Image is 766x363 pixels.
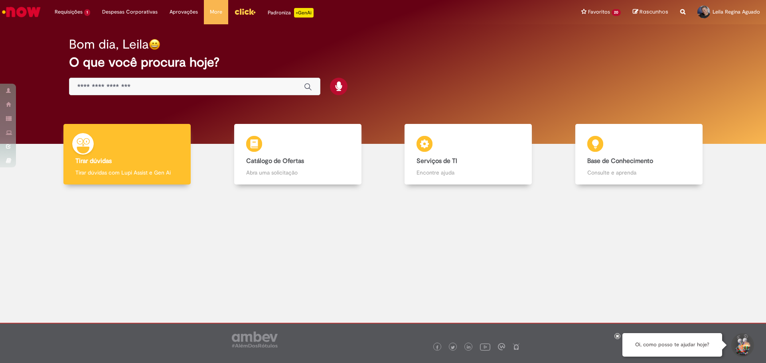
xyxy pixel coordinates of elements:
[75,169,179,177] p: Tirar dúvidas com Lupi Assist e Gen Ai
[170,8,198,16] span: Aprovações
[383,124,554,185] a: Serviços de TI Encontre ajuda
[633,8,668,16] a: Rascunhos
[612,9,621,16] span: 20
[294,8,314,18] p: +GenAi
[268,8,314,18] div: Padroniza
[480,341,490,352] img: logo_footer_youtube.png
[246,157,304,165] b: Catálogo de Ofertas
[498,343,505,350] img: logo_footer_workplace.png
[467,345,471,350] img: logo_footer_linkedin.png
[588,8,610,16] span: Favoritos
[210,8,222,16] span: More
[417,157,457,165] b: Serviços de TI
[232,332,278,347] img: logo_footer_ambev_rotulo_gray.png
[730,333,754,357] button: Iniciar Conversa de Suporte
[513,343,520,350] img: logo_footer_naosei.png
[587,157,653,165] b: Base de Conhecimento
[246,169,349,177] p: Abra uma solicitação
[42,124,213,185] a: Tirar dúvidas Tirar dúvidas com Lupi Assist e Gen Ai
[640,8,668,16] span: Rascunhos
[451,345,455,349] img: logo_footer_twitter.png
[102,8,158,16] span: Despesas Corporativas
[713,8,760,15] span: Leila Regina Aguado
[554,124,725,185] a: Base de Conhecimento Consulte e aprenda
[1,4,42,20] img: ServiceNow
[213,124,383,185] a: Catálogo de Ofertas Abra uma solicitação
[622,333,722,357] div: Oi, como posso te ajudar hoje?
[234,6,256,18] img: click_logo_yellow_360x200.png
[84,9,90,16] span: 1
[69,37,149,51] h2: Bom dia, Leila
[417,169,520,177] p: Encontre ajuda
[435,345,439,349] img: logo_footer_facebook.png
[55,8,83,16] span: Requisições
[69,55,697,69] h2: O que você procura hoje?
[149,39,160,50] img: happy-face.png
[75,157,112,165] b: Tirar dúvidas
[587,169,691,177] p: Consulte e aprenda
